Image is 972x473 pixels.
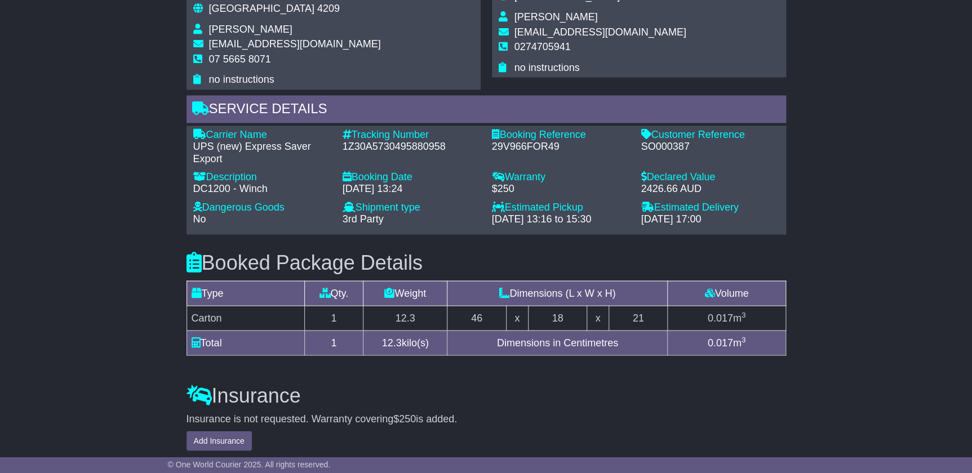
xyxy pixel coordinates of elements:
[193,129,331,141] div: Carrier Name
[492,171,630,184] div: Warranty
[363,305,447,330] td: 12.3
[609,305,668,330] td: 21
[641,201,779,213] div: Estimated Delivery
[641,171,779,184] div: Declared Value
[209,24,292,35] span: [PERSON_NAME]
[193,171,331,184] div: Description
[668,280,785,305] td: Volume
[492,213,630,225] div: [DATE] 13:16 to 15:30
[209,74,274,85] span: no instructions
[193,141,331,165] div: UPS (new) Express Saver Export
[447,330,668,355] td: Dimensions in Centimetres
[168,460,331,469] span: © One World Courier 2025. All rights reserved.
[343,171,481,184] div: Booking Date
[514,26,686,38] span: [EMAIL_ADDRESS][DOMAIN_NAME]
[193,201,331,213] div: Dangerous Goods
[317,3,340,14] span: 4209
[742,310,746,319] sup: 3
[187,413,786,425] div: Insurance is not requested. Warranty covering is added.
[209,53,271,65] span: 07 5665 8071
[514,62,580,73] span: no instructions
[187,251,786,274] h3: Booked Package Details
[363,280,447,305] td: Weight
[447,305,507,330] td: 46
[187,280,304,305] td: Type
[393,413,416,424] span: $250
[187,330,304,355] td: Total
[742,335,746,343] sup: 3
[382,337,402,348] span: 12.3
[343,201,481,213] div: Shipment type
[447,280,668,305] td: Dimensions (L x W x H)
[641,213,779,225] div: [DATE] 17:00
[209,38,381,50] span: [EMAIL_ADDRESS][DOMAIN_NAME]
[193,213,206,224] span: No
[343,141,481,153] div: 1Z30A5730495880958
[708,312,733,323] span: 0.017
[668,305,785,330] td: m
[304,330,363,355] td: 1
[668,330,785,355] td: m
[343,213,384,224] span: 3rd Party
[187,95,786,126] div: Service Details
[492,183,630,195] div: $250
[343,129,481,141] div: Tracking Number
[492,201,630,213] div: Estimated Pickup
[363,330,447,355] td: kilo(s)
[528,305,587,330] td: 18
[641,129,779,141] div: Customer Reference
[343,183,481,195] div: [DATE] 13:24
[506,305,528,330] td: x
[193,183,331,195] div: DC1200 - Winch
[708,337,733,348] span: 0.017
[492,141,630,153] div: 29V966FOR49
[514,11,598,23] span: [PERSON_NAME]
[641,183,779,195] div: 2426.66 AUD
[514,41,571,52] span: 0274705941
[304,280,363,305] td: Qty.
[187,305,304,330] td: Carton
[492,129,630,141] div: Booking Reference
[587,305,609,330] td: x
[209,3,314,14] span: [GEOGRAPHIC_DATA]
[304,305,363,330] td: 1
[187,384,786,407] h3: Insurance
[187,431,252,450] button: Add Insurance
[641,141,779,153] div: SO000387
